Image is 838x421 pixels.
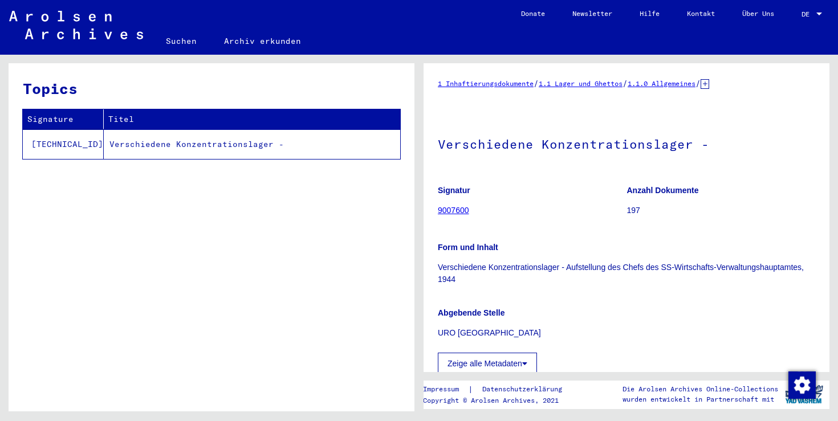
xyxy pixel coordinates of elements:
b: Abgebende Stelle [438,308,505,317]
span: / [695,78,701,88]
a: Datenschutzerklärung [473,383,576,395]
p: wurden entwickelt in Partnerschaft mit [623,394,778,404]
b: Form und Inhalt [438,243,498,252]
span: / [534,78,539,88]
h1: Verschiedene Konzentrationslager - [438,118,815,168]
img: Zustimmung ändern [788,371,816,399]
span: DE [802,10,814,18]
img: yv_logo.png [783,380,825,408]
h3: Topics [23,77,400,100]
p: Die Arolsen Archives Online-Collections [623,384,778,394]
span: / [623,78,628,88]
img: Arolsen_neg.svg [9,11,143,39]
a: Suchen [152,27,210,55]
a: 1.1 Lager und Ghettos [539,79,623,88]
b: Anzahl Dokumente [627,186,699,195]
button: Zeige alle Metadaten [438,353,537,374]
div: | [423,383,576,395]
a: 1 Inhaftierungsdokumente [438,79,534,88]
th: Titel [104,109,400,129]
p: 197 [627,205,816,216]
p: Copyright © Arolsen Archives, 2021 [423,395,576,406]
a: 1.1.0 Allgemeines [628,79,695,88]
p: URO [GEOGRAPHIC_DATA] [438,327,815,339]
a: Archiv erkunden [210,27,315,55]
p: Verschiedene Konzentrationslager - Aufstellung des Chefs des SS-Wirtschafts-Verwaltungshauptamtes... [438,261,815,285]
th: Signature [23,109,104,129]
td: [TECHNICAL_ID] [23,129,104,159]
a: 9007600 [438,206,469,215]
td: Verschiedene Konzentrationslager - [104,129,400,159]
a: Impressum [423,383,468,395]
b: Signatur [438,186,470,195]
